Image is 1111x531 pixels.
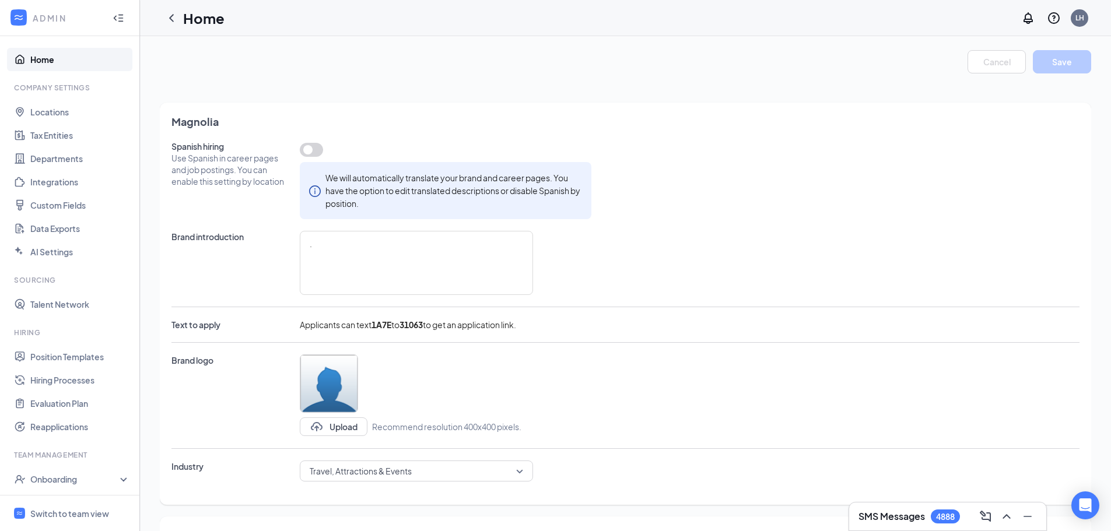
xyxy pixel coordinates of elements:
button: Save [1033,50,1091,73]
span: Magnolia [171,114,1080,129]
a: Integrations [30,170,130,194]
a: Hiring Processes [30,368,130,392]
a: AI Settings [30,240,130,263]
a: Evaluation Plan [30,392,130,415]
span: Text to apply [171,319,288,330]
svg: Notifications [1021,11,1035,25]
a: Position Templates [30,345,130,368]
div: LH [1075,13,1084,23]
div: We will automatically translate your brand and career pages. You have the option to edit translat... [325,171,582,210]
a: Reapplications [30,415,130,438]
div: Hiring [14,328,128,337]
svg: QuestionInfo [1047,11,1061,25]
a: Talent Network [30,293,130,316]
div: Company Settings [14,83,128,93]
svg: ChevronLeft [164,11,178,25]
b: 31063 [399,319,423,330]
span: Brand logo [171,354,288,366]
span: Industry [171,460,288,472]
button: ComposeMessage [976,507,995,526]
button: Minimize [1018,507,1037,526]
div: 4888 [936,512,955,522]
span: Use Spanish in career pages and job postings. You can enable this setting by location [171,152,288,187]
div: ADMIN [33,12,102,24]
b: 1A7E [371,319,391,330]
span: Spanish hiring [171,140,288,152]
svg: ComposeMessage [979,509,993,523]
h1: Home [183,8,225,28]
span: Applicants can text to to get an application link. [300,319,516,330]
a: Departments [30,147,130,170]
span: Travel, Attractions & Events [310,462,412,480]
button: Cancel [968,50,1026,73]
svg: Minimize [1021,509,1035,523]
a: Tax Entities [30,124,130,147]
button: UploadUpload [300,417,367,436]
a: Data Exports [30,217,130,240]
svg: Collapse [113,12,124,24]
a: Home [30,48,130,71]
span: UploadUploadRecommend resolution 400x400 pixels. [300,354,521,436]
span: Recommend resolution 400x400 pixels. [372,420,521,433]
a: Custom Fields [30,194,130,217]
button: ChevronUp [997,507,1016,526]
svg: WorkstreamLogo [13,12,24,23]
div: Switch to team view [30,508,109,519]
span: info-circle [309,184,321,197]
svg: UserCheck [14,473,26,485]
svg: ChevronUp [1000,509,1014,523]
a: Locations [30,100,130,124]
svg: WorkstreamLogo [16,509,23,517]
div: Sourcing [14,275,128,285]
svg: Upload [310,420,324,434]
div: Onboarding [30,473,120,485]
h3: SMS Messages [858,510,925,523]
div: Team Management [14,450,128,460]
textarea: . [300,231,533,295]
span: Brand introduction [171,231,288,242]
div: Open Intercom Messenger [1071,491,1099,519]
